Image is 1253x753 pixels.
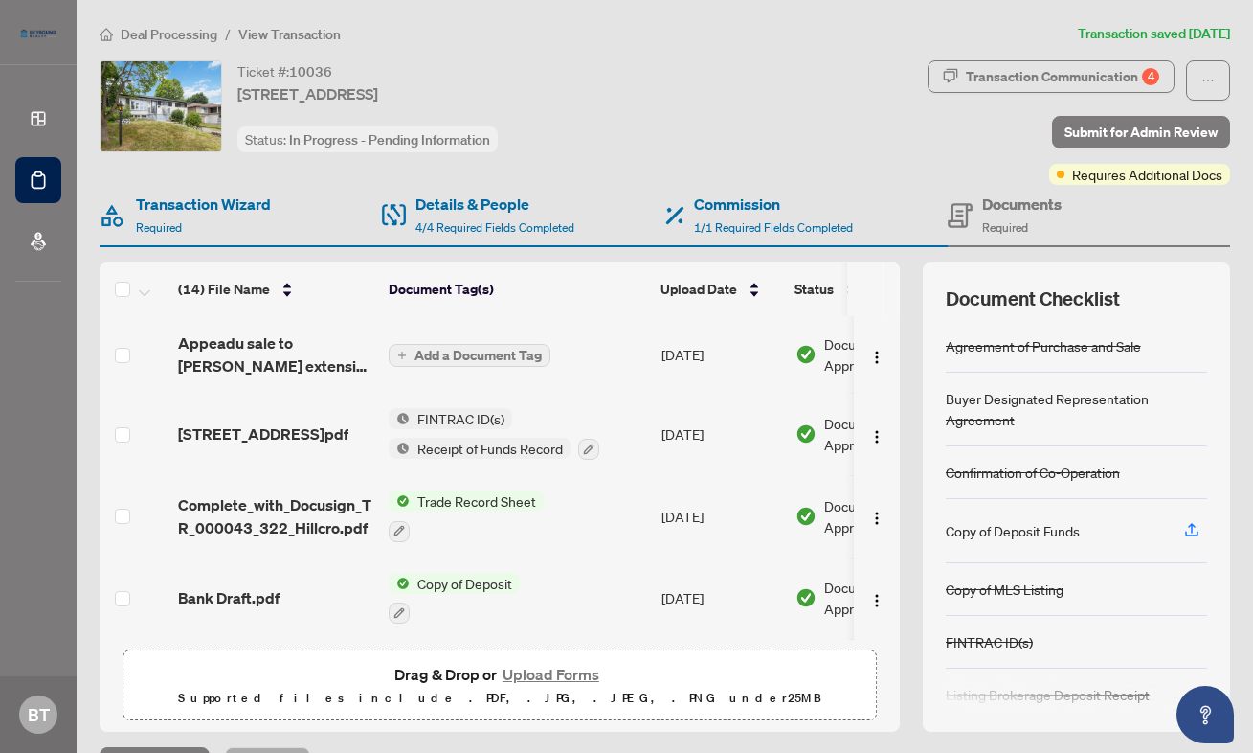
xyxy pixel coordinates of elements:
span: ellipsis [1201,74,1215,87]
span: In Progress - Pending Information [289,131,490,148]
span: Status [794,279,834,300]
img: Document Status [795,423,817,445]
div: Status: [237,126,498,152]
span: Deal Processing [121,26,217,43]
img: logo [15,24,61,43]
span: Bank Draft.pdf [178,586,280,609]
td: [DATE] [654,558,788,640]
button: Add a Document Tag [389,343,550,368]
span: home [100,28,113,41]
span: Copy of Deposit [410,573,520,594]
h4: Details & People [415,193,574,216]
button: Logo [861,419,892,449]
span: Document Approved [824,495,943,537]
span: plus [397,351,407,360]
span: Add a Document Tag [414,349,542,362]
span: Document Approved [824,333,943,376]
span: BT [28,701,50,728]
span: FINTRAC ID(s) [410,408,512,429]
div: FINTRAC ID(s) [946,631,1033,652]
span: Drag & Drop or [394,662,605,687]
img: Status Icon [389,573,410,594]
button: Logo [861,339,892,370]
span: [STREET_ADDRESS]pdf [178,422,348,445]
div: Buyer Designated Representation Agreement [946,388,1207,430]
button: Add a Document Tag [389,344,550,367]
span: [STREET_ADDRESS] [237,82,378,105]
span: Complete_with_Docusign_TR_000043_322_Hillcro.pdf [178,493,373,539]
span: View Transaction [238,26,341,43]
span: Document Approved [824,413,943,455]
img: Status Icon [389,491,410,512]
th: (14) File Name [170,262,381,316]
td: [DATE] [654,639,788,721]
button: Transaction Communication4 [928,60,1175,93]
span: Required [982,220,1028,235]
img: Document Status [795,587,817,608]
h4: Transaction Wizard [136,193,271,216]
span: Requires Additional Docs [1072,164,1222,185]
button: Status IconTrade Record Sheet [389,491,544,542]
td: [DATE] [654,316,788,393]
img: Document Status [795,344,817,365]
th: Upload Date [653,262,787,316]
img: Logo [869,593,884,608]
span: Document Checklist [946,285,1120,312]
span: 4/4 Required Fields Completed [415,220,574,235]
span: (14) File Name [178,279,270,300]
th: Status [787,262,950,316]
img: Status Icon [389,438,410,459]
div: Copy of Deposit Funds [946,520,1080,541]
img: Logo [869,429,884,445]
li: / [225,23,231,45]
span: Required [136,220,182,235]
div: Ticket #: [237,60,332,82]
button: Submit for Admin Review [1052,116,1230,148]
span: Drag & Drop orUpload FormsSupported files include .PDF, .JPG, .JPEG, .PNG under25MB [123,650,876,721]
th: Document Tag(s) [381,262,653,316]
div: Agreement of Purchase and Sale [946,335,1141,356]
button: Logo [861,501,892,532]
span: 1/1 Required Fields Completed [694,220,853,235]
img: Document Status [795,506,817,527]
article: Transaction saved [DATE] [1078,23,1230,45]
span: Trade Record Sheet [410,491,544,512]
img: Logo [869,350,884,365]
span: Upload Date [660,279,737,300]
div: Copy of MLS Listing [946,579,1063,600]
button: Status IconFINTRAC ID(s)Status IconReceipt of Funds Record [389,408,599,460]
span: 10036 [289,63,332,80]
td: [DATE] [654,475,788,558]
h4: Commission [694,193,853,216]
button: Logo [861,582,892,613]
span: Receipt of Funds Record [410,438,571,459]
div: Transaction Communication [966,61,1159,92]
span: Document Approved [824,577,943,619]
p: Supported files include .PDF, .JPG, .JPEG, .PNG under 25 MB [135,687,864,710]
div: Confirmation of Co-Operation [946,462,1120,483]
img: Logo [869,511,884,526]
button: Status IconCopy of Deposit [389,573,520,625]
span: Appeadu sale to [PERSON_NAME] extension letter [STREET_ADDRESS]pdf [178,331,373,377]
button: Upload Forms [497,662,605,687]
h4: Documents [982,193,1062,216]
img: Status Icon [389,408,410,429]
td: [DATE] [654,393,788,475]
span: Submit for Admin Review [1064,117,1218,148]
img: IMG-E12272744_1.jpg [101,61,221,151]
div: 4 [1142,68,1159,85]
button: Open asap [1176,686,1234,743]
